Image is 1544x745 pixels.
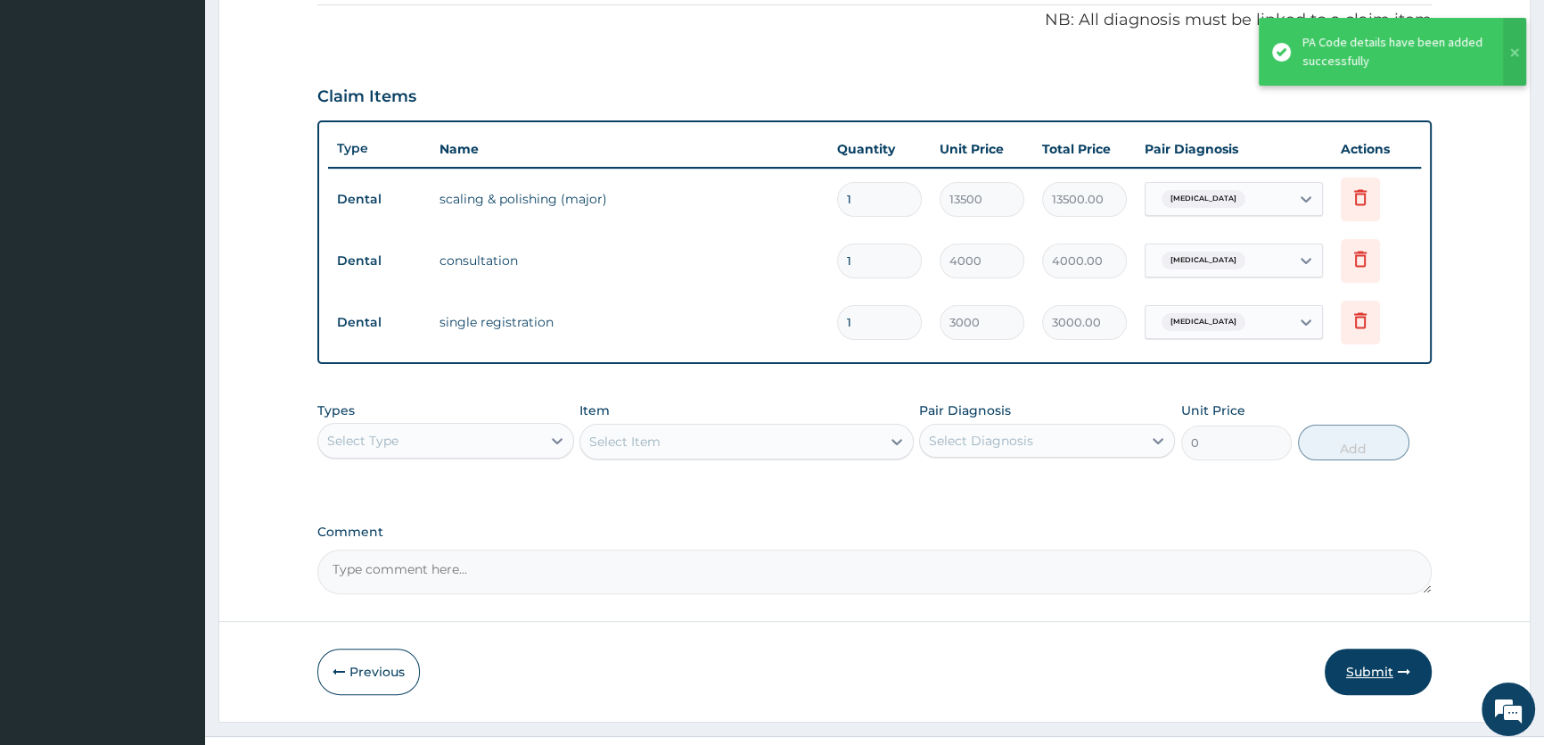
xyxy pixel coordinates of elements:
td: Dental [328,183,431,216]
div: PA Code details have been added successfully [1302,33,1486,70]
textarea: Type your message and hit 'Enter' [9,487,340,550]
th: Total Price [1033,131,1136,167]
label: Item [579,401,610,419]
button: Previous [317,649,420,695]
label: Types [317,403,355,418]
p: NB: All diagnosis must be linked to a claim item [317,9,1432,32]
span: We're online! [103,225,246,405]
button: Submit [1325,649,1432,695]
label: Unit Price [1181,401,1245,419]
label: Comment [317,525,1432,540]
th: Actions [1332,131,1421,167]
td: consultation [431,243,828,278]
h3: Claim Items [317,87,416,107]
th: Pair Diagnosis [1136,131,1332,167]
td: Dental [328,306,431,339]
span: [MEDICAL_DATA] [1162,190,1245,208]
div: Select Diagnosis [929,432,1033,450]
td: Dental [328,244,431,277]
td: single registration [431,304,828,340]
th: Type [328,132,431,165]
label: Pair Diagnosis [919,401,1011,419]
td: scaling & polishing (major) [431,181,828,217]
div: Minimize live chat window [292,9,335,52]
div: Select Type [327,432,398,450]
th: Name [431,131,828,167]
th: Quantity [828,131,931,167]
th: Unit Price [931,131,1033,167]
span: [MEDICAL_DATA] [1162,313,1245,331]
img: d_794563401_company_1708531726252_794563401 [33,89,72,134]
div: Chat with us now [93,100,300,123]
span: [MEDICAL_DATA] [1162,252,1245,269]
button: Add [1298,425,1409,460]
